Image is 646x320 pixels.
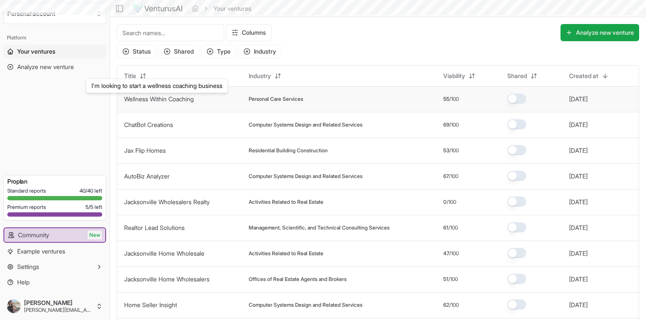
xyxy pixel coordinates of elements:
[569,198,588,206] button: [DATE]
[7,187,46,194] span: Standard reports
[124,172,170,180] a: AutoBiz Analyzer
[124,223,185,232] button: Realtor Lead Solutions
[569,121,588,129] button: [DATE]
[4,228,105,242] a: CommunityNew
[449,147,459,154] span: /100
[24,299,92,307] span: [PERSON_NAME]
[443,224,448,231] span: 61
[449,173,458,180] span: /100
[88,231,102,239] span: New
[569,72,598,80] span: Created at
[124,250,204,257] a: Jacksonville Home Wholesale
[17,247,65,256] span: Example ventures
[226,24,271,41] button: Columns
[17,278,30,287] span: Help
[124,121,173,129] button: ChatBot Creations
[249,276,347,283] span: Offices of Real Estate Agents and Brokers
[124,121,173,128] a: ChatBot Creations
[249,147,328,154] span: Residential Building Construction
[569,223,588,232] button: [DATE]
[443,173,449,180] span: 67
[79,187,102,194] span: 40 / 40 left
[569,146,588,155] button: [DATE]
[449,96,459,103] span: /100
[124,249,204,258] button: Jacksonville Home Wholesale
[3,260,106,274] button: Settings
[443,276,448,283] span: 51
[17,63,74,71] span: Analyze new venture
[238,45,282,58] button: Industry
[158,45,199,58] button: Shared
[249,121,363,128] span: Computer Systems Design and Related Services
[17,263,39,271] span: Settings
[124,275,210,283] a: Jacksonville Home Wholesalers
[569,95,588,103] button: [DATE]
[443,96,449,103] span: 55
[569,172,588,181] button: [DATE]
[91,82,222,90] p: I'm looking to start a wellness coaching business
[124,172,170,181] button: AutoBiz Analyzer
[85,204,102,211] span: 5 / 5 left
[249,302,363,308] span: Computer Systems Design and Related Services
[124,72,136,80] span: Title
[569,301,588,309] button: [DATE]
[448,276,458,283] span: /100
[3,275,106,289] a: Help
[249,199,323,205] span: Activities Related to Real Estate
[124,275,210,284] button: Jacksonville Home Wholesalers
[443,250,449,257] span: 47
[18,231,49,239] span: Community
[124,224,185,231] a: Realtor Lead Solutions
[17,47,55,56] span: Your ventures
[3,296,106,317] button: [PERSON_NAME][PERSON_NAME][EMAIL_ADDRESS][DOMAIN_NAME]
[507,72,527,80] span: Shared
[449,121,459,128] span: /100
[561,24,639,41] button: Analyze new venture
[443,72,465,80] span: Viability
[3,45,106,58] a: Your ventures
[124,95,194,103] a: Wellness Within Coaching
[443,121,449,128] span: 69
[438,69,481,83] button: Viability
[24,307,92,314] span: [PERSON_NAME][EMAIL_ADDRESS][DOMAIN_NAME]
[447,199,456,205] span: /100
[569,249,588,258] button: [DATE]
[249,96,303,103] span: Personal Care Services
[449,302,459,308] span: /100
[564,69,614,83] button: Created at
[124,198,210,205] a: Jacksonville Wholesalers Realty
[7,177,102,186] h3: Pro plan
[249,173,363,180] span: Computer Systems Design and Related Services
[244,69,286,83] button: Industry
[117,24,224,41] input: Search names...
[502,69,542,83] button: Shared
[448,224,458,231] span: /100
[117,45,156,58] button: Status
[124,301,177,308] a: Home Seller Insight
[569,275,588,284] button: [DATE]
[443,199,447,205] span: 0
[7,299,21,313] img: ALV-UjXvN3HerbRggDtpZ87bMHcKvMUQLa2HNlqkOk4p9ca0gHJT-d2VZJWOxK-KuOFtMXfB7Ll_37aiw1C1dxwVLheYXVRyM...
[249,224,390,231] span: Management, Scientific, and Technical Consulting Services
[249,250,323,257] span: Activities Related to Real Estate
[201,45,236,58] button: Type
[443,147,449,154] span: 53
[124,146,166,155] button: Jax Flip Homes
[7,204,46,211] span: Premium reports
[249,72,271,80] span: Industry
[3,31,106,45] div: Platform
[124,147,166,154] a: Jax Flip Homes
[443,302,449,308] span: 62
[3,60,106,74] a: Analyze new venture
[3,245,106,258] a: Example ventures
[449,250,459,257] span: /100
[119,69,152,83] button: Title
